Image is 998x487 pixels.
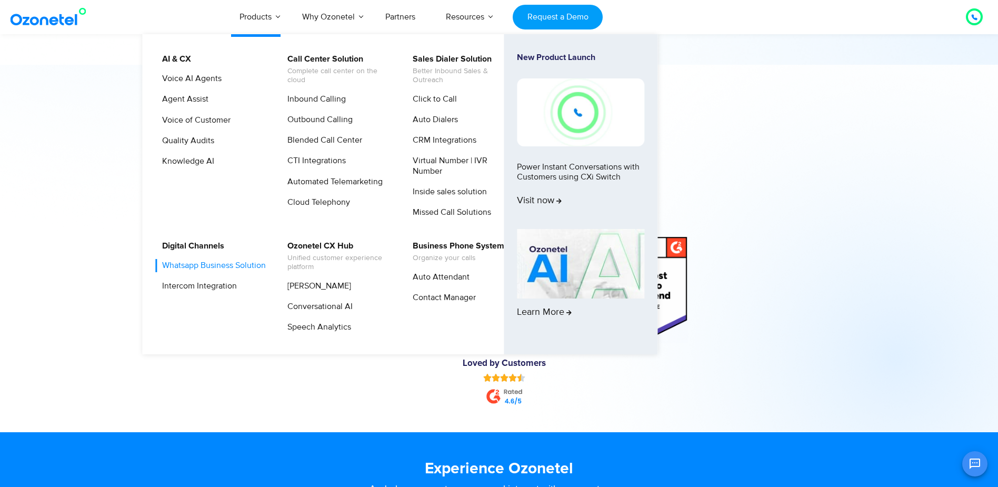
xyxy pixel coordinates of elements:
[155,72,223,85] a: Voice AI Agents
[281,321,353,334] a: Speech Analytics
[517,229,644,336] a: Learn More
[155,53,193,66] a: AI & CX
[406,134,478,147] a: CRM Integrations
[281,154,347,167] a: CTI Integrations
[281,300,354,313] a: Conversational AI
[155,240,226,253] a: Digital Channels
[413,67,516,85] span: Better Inbound Sales & Outreach
[155,280,238,293] a: Intercom Integration
[281,280,353,293] a: [PERSON_NAME]
[406,53,518,86] a: Sales Dialer SolutionBetter Inbound Sales & Outreach
[287,254,391,272] span: Unified customer experience platform
[406,154,518,177] a: Virtual Number | IVR Number
[483,373,525,382] div: Rated 4.5 out of 5
[406,291,477,304] a: Contact Manager
[463,359,546,368] a: Loved by Customers
[155,134,216,147] a: Quality Audits
[406,240,506,264] a: Business Phone SystemOrganize your calls
[281,53,393,86] a: Call Center SolutionComplete call center on the cloud
[517,229,644,299] img: AI
[155,259,267,272] a: Whatsapp Business Solution
[962,451,987,476] button: Open chat
[517,78,644,146] img: New-Project-17.png
[155,155,216,168] a: Knowledge AI
[281,175,384,188] a: Automated Telemarketing
[413,254,504,263] span: Organize your calls
[281,196,352,209] a: Cloud Telephony
[281,240,393,273] a: Ozonetel CX HubUnified customer experience platform
[181,459,817,479] h3: Experience Ozonetel
[281,134,364,147] a: Blended Call Center
[517,307,572,319] span: Learn More
[281,93,347,106] a: Inbound Calling
[406,271,471,284] a: Auto Attendant
[155,93,210,106] a: Agent Assist
[406,113,460,126] a: Auto Dialers
[406,93,458,106] a: Click to Call
[517,195,562,207] span: Visit now
[406,185,488,198] a: Inside sales solution
[513,5,603,29] a: Request a Demo
[281,113,354,126] a: Outbound Calling
[517,53,644,225] a: New Product LaunchPower Instant Conversations with Customers using CXi SwitchVisit now
[406,206,493,219] a: Missed Call Solutions
[287,67,391,85] span: Complete call center on the cloud
[155,114,232,127] a: Voice of Customer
